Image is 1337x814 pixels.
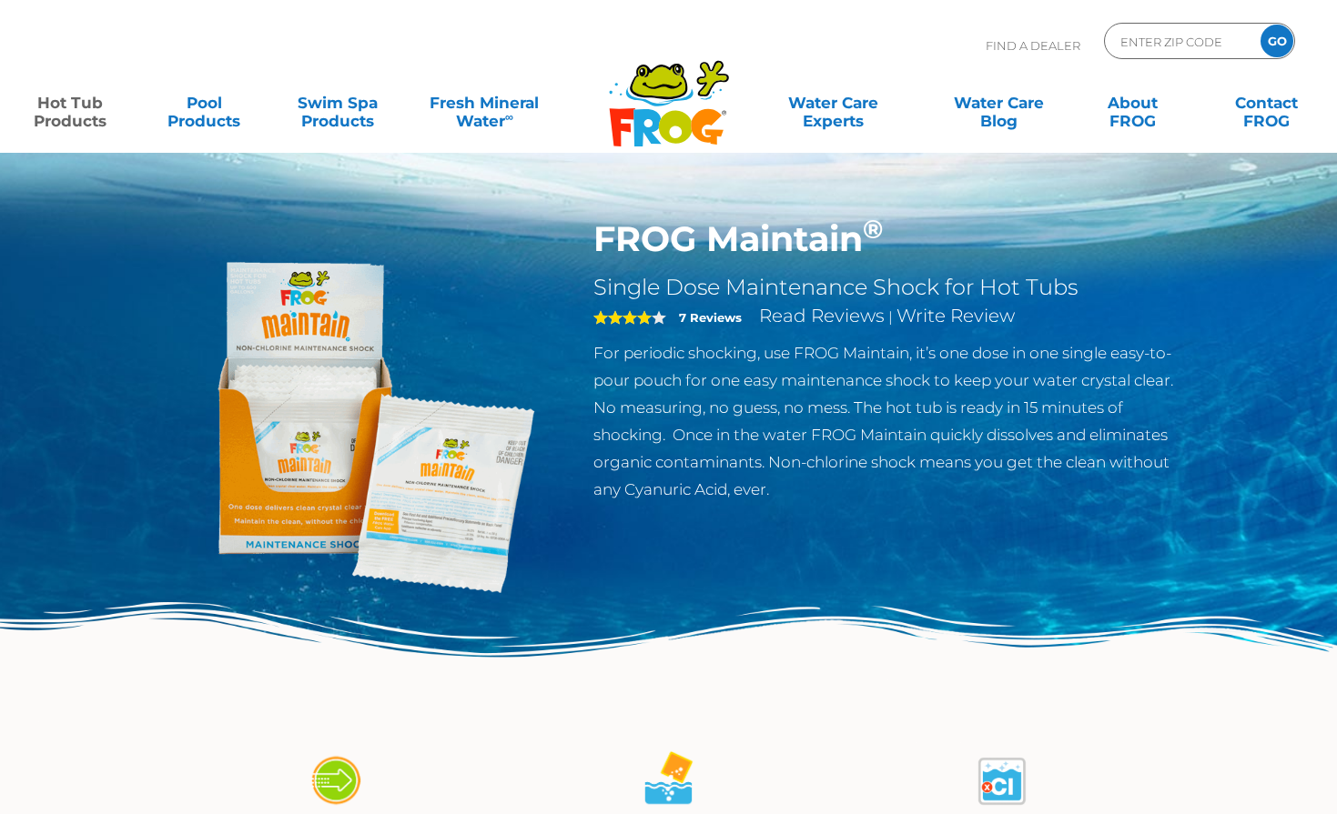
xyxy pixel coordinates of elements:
a: Water CareBlog [947,85,1051,121]
img: maintain_4-03 [970,749,1034,813]
h1: FROG Maintain [593,218,1188,260]
a: AboutFROG [1081,85,1185,121]
a: Write Review [896,305,1015,327]
a: ContactFROG [1215,85,1319,121]
sup: ® [863,213,883,245]
a: PoolProducts [152,85,256,121]
a: Swim SpaProducts [286,85,390,121]
span: | [888,308,893,326]
a: Hot TubProducts [18,85,122,121]
h2: Single Dose Maintenance Shock for Hot Tubs [593,274,1188,301]
p: Find A Dealer [986,23,1080,68]
img: maintain_4-01 [303,749,367,813]
a: Fresh MineralWater∞ [420,85,550,121]
span: 4 [593,310,652,325]
p: For periodic shocking, use FROG Maintain, it’s one dose in one single easy-to-pour pouch for one ... [593,339,1188,503]
img: Frog_Maintain_Hero-2-v2.png [150,218,567,635]
img: Frog Products Logo [599,36,739,147]
img: maintain_4-02 [636,749,700,813]
strong: 7 Reviews [679,310,742,325]
a: Water CareExperts [748,85,917,121]
sup: ∞ [505,110,513,124]
input: GO [1261,25,1293,57]
a: Read Reviews [759,305,885,327]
